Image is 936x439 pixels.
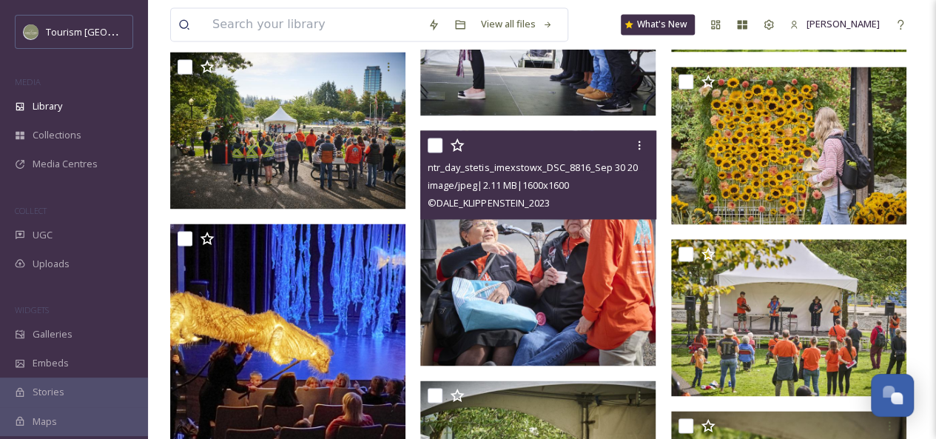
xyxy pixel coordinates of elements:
span: image/jpeg | 2.11 MB | 1600 x 1600 [428,178,568,192]
img: ntr_day_stetis_imexstowx_ZE7_4677_Sep 30 2024_1600px_.jpg [170,52,405,209]
button: Open Chat [871,374,914,417]
span: Library [33,99,62,113]
img: Abbotsford_Snapsea.png [24,24,38,39]
span: MEDIA [15,76,41,87]
span: COLLECT [15,205,47,216]
span: ntr_day_stetis_imexstowx_DSC_8816_Sep 30 2024_1600px_.jpg [428,160,704,174]
span: Maps [33,415,57,429]
span: UGC [33,228,53,242]
span: Galleries [33,327,73,341]
span: [PERSON_NAME] [807,17,880,30]
input: Search your library [205,8,420,41]
span: Tourism [GEOGRAPHIC_DATA] [46,24,178,38]
span: WIDGETS [15,304,49,315]
span: Media Centres [33,157,98,171]
a: What's New [621,14,695,35]
a: View all files [474,10,560,38]
span: © DALE_KLIPPENSTEIN_2023 [428,196,549,210]
img: ntr_day_stetis_imexstowx_DSC_9430_Sep 30 2024_1600px_.jpg [671,67,906,224]
span: Uploads [33,257,70,271]
img: ntr_day_stetis_imexstowx_DSC_8816_Sep 30 2024_1600px_.jpg [420,130,656,366]
span: Stories [33,385,64,399]
span: Embeds [33,356,69,370]
a: [PERSON_NAME] [782,10,887,38]
span: Collections [33,128,81,142]
img: ntr_day_stetis_imexstowx_DSC_0027_Sep 30 2024_1600px_.jpg [671,238,906,395]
